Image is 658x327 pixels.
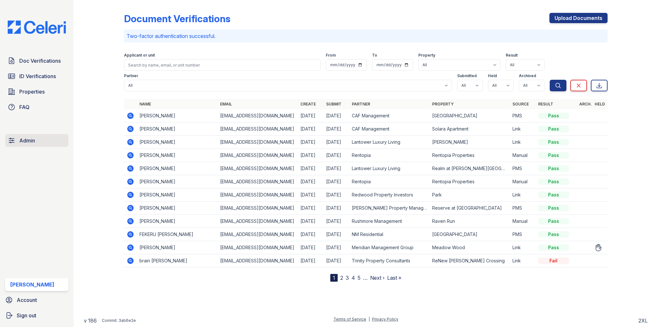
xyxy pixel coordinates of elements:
[512,102,529,106] a: Source
[324,228,349,241] td: [DATE]
[488,73,497,78] label: Held
[298,109,324,123] td: [DATE]
[349,123,430,136] td: CAF Management
[538,113,569,119] div: Pass
[139,102,151,106] a: Name
[349,188,430,202] td: Redwood Property Investors
[430,228,510,241] td: [GEOGRAPHIC_DATA]
[5,70,68,83] a: ID Verifications
[430,215,510,228] td: Raven Run
[17,296,37,304] span: Account
[340,275,343,281] a: 2
[218,202,298,215] td: [EMAIL_ADDRESS][DOMAIN_NAME]
[324,188,349,202] td: [DATE]
[298,123,324,136] td: [DATE]
[19,57,61,65] span: Doc Verifications
[137,241,217,254] td: [PERSON_NAME]
[124,59,320,71] input: Search by name, email, or unit number
[137,175,217,188] td: [PERSON_NAME]
[349,241,430,254] td: Meridian Management Group
[84,317,97,324] a: v 186
[387,275,401,281] a: Last »
[218,162,298,175] td: [EMAIL_ADDRESS][DOMAIN_NAME]
[324,136,349,149] td: [DATE]
[5,85,68,98] a: Properties
[430,149,510,162] td: Rentopia Properties
[349,175,430,188] td: Rentopia
[352,102,370,106] a: Partner
[349,149,430,162] td: Rentopia
[432,102,454,106] a: Property
[349,254,430,268] td: Trinity Property Consultants
[538,244,569,251] div: Pass
[137,136,217,149] td: [PERSON_NAME]
[298,175,324,188] td: [DATE]
[372,317,398,322] a: Privacy Policy
[19,88,45,95] span: Properties
[510,228,536,241] td: PMS
[510,162,536,175] td: PMS
[298,228,324,241] td: [DATE]
[324,162,349,175] td: [DATE]
[333,317,366,322] a: Terms of Service
[218,175,298,188] td: [EMAIL_ADDRESS][DOMAIN_NAME]
[538,126,569,132] div: Pass
[538,205,569,211] div: Pass
[538,178,569,185] div: Pass
[363,274,368,282] span: …
[137,215,217,228] td: [PERSON_NAME]
[430,254,510,268] td: ReNew [PERSON_NAME] Crossing
[538,139,569,145] div: Pass
[351,275,355,281] a: 4
[510,241,536,254] td: Link
[3,21,71,34] img: CE_Logo_Blue-a8612792a0a2168367f1c8372b55b34899dd931a85d93a1a3d3e32e68fde9ad4.png
[430,123,510,136] td: Solara Apartment
[324,202,349,215] td: [DATE]
[324,254,349,268] td: [DATE]
[218,215,298,228] td: [EMAIL_ADDRESS][DOMAIN_NAME]
[457,73,477,78] label: Submitted
[218,136,298,149] td: [EMAIL_ADDRESS][DOMAIN_NAME]
[579,102,592,106] a: Arch.
[5,134,68,147] a: Admin
[538,165,569,172] div: Pass
[510,109,536,123] td: PMS
[10,281,54,288] div: [PERSON_NAME]
[300,102,316,106] a: Create
[430,162,510,175] td: Realm at [PERSON_NAME][GEOGRAPHIC_DATA]
[358,275,360,281] a: 5
[326,102,342,106] a: Submit
[538,231,569,238] div: Pass
[218,109,298,123] td: [EMAIL_ADDRESS][DOMAIN_NAME]
[549,13,608,23] a: Upload Documents
[324,109,349,123] td: [DATE]
[19,137,35,144] span: Admin
[218,188,298,202] td: [EMAIL_ADDRESS][DOMAIN_NAME]
[538,218,569,224] div: Pass
[298,241,324,254] td: [DATE]
[137,123,217,136] td: [PERSON_NAME]
[218,123,298,136] td: [EMAIL_ADDRESS][DOMAIN_NAME]
[124,13,230,24] div: Document Verifications
[5,101,68,114] a: FAQ
[220,102,232,106] a: Email
[137,162,217,175] td: [PERSON_NAME]
[298,188,324,202] td: [DATE]
[538,258,569,264] div: Fail
[3,294,71,306] a: Account
[137,188,217,202] td: [PERSON_NAME]
[324,149,349,162] td: [DATE]
[349,109,430,123] td: CAF Management
[349,202,430,215] td: [PERSON_NAME] Property Management Company
[137,202,217,215] td: [PERSON_NAME]
[372,53,377,58] label: To
[3,309,71,322] a: Sign out
[326,53,336,58] label: From
[298,149,324,162] td: [DATE]
[430,241,510,254] td: Meadow Wood
[370,275,385,281] a: Next ›
[17,312,36,319] span: Sign out
[324,215,349,228] td: [DATE]
[510,202,536,215] td: PMS
[324,123,349,136] td: [DATE]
